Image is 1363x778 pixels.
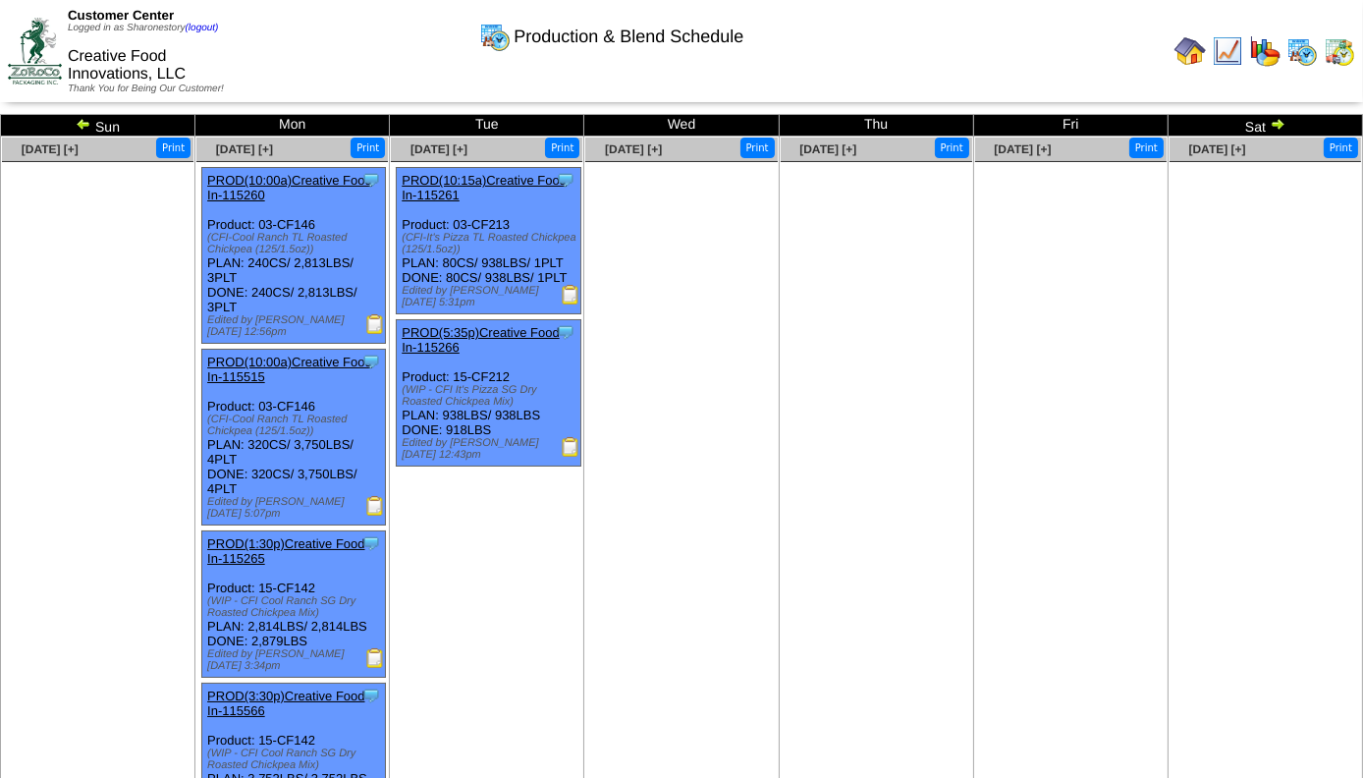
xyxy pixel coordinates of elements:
[556,170,575,190] img: Tooltip
[1174,35,1206,67] img: home.gif
[799,142,856,156] a: [DATE] [+]
[68,8,174,23] span: Customer Center
[1168,115,1362,137] td: Sat
[556,322,575,342] img: Tooltip
[779,115,973,137] td: Thu
[207,748,385,771] div: (WIP - CFI Cool Ranch SG Dry Roasted Chickpea Mix)
[402,325,559,355] a: PROD(5:35p)Creative Food In-115266
[402,285,579,308] div: Edited by [PERSON_NAME] [DATE] 5:31pm
[361,686,381,705] img: Tooltip
[361,170,381,190] img: Tooltip
[207,173,372,202] a: PROD(10:00a)Creative Food In-115260
[584,115,779,137] td: Wed
[410,142,467,156] a: [DATE] [+]
[207,595,385,619] div: (WIP - CFI Cool Ranch SG Dry Roasted Chickpea Mix)
[605,142,662,156] a: [DATE] [+]
[935,138,969,158] button: Print
[207,232,385,255] div: (CFI-Cool Ranch TL Roasted Chickpea (125/1.5oz))
[351,138,385,158] button: Print
[397,168,580,314] div: Product: 03-CF213 PLAN: 80CS / 938LBS / 1PLT DONE: 80CS / 938LBS / 1PLT
[561,437,580,457] img: Production Report
[973,115,1168,137] td: Fri
[207,648,385,672] div: Edited by [PERSON_NAME] [DATE] 3:34pm
[402,232,579,255] div: (CFI-It's Pizza TL Roasted Chickpea (125/1.5oz))
[207,536,364,566] a: PROD(1:30p)Creative Food In-115265
[365,314,385,334] img: Production Report
[514,27,743,47] span: Production & Blend Schedule
[207,414,385,437] div: (CFI-Cool Ranch TL Roasted Chickpea (125/1.5oz))
[202,531,386,678] div: Product: 15-CF142 PLAN: 2,814LBS / 2,814LBS DONE: 2,879LBS
[1270,116,1285,132] img: arrowright.gif
[1189,142,1246,156] a: [DATE] [+]
[1324,35,1355,67] img: calendarinout.gif
[207,355,372,384] a: PROD(10:00a)Creative Food In-115515
[22,142,79,156] a: [DATE] [+]
[202,168,386,344] div: Product: 03-CF146 PLAN: 240CS / 2,813LBS / 3PLT DONE: 240CS / 2,813LBS / 3PLT
[1,115,195,137] td: Sun
[207,314,385,338] div: Edited by [PERSON_NAME] [DATE] 12:56pm
[1212,35,1243,67] img: line_graph.gif
[1324,138,1358,158] button: Print
[207,689,364,718] a: PROD(3:30p)Creative Food In-115566
[68,48,186,83] span: Creative Food Innovations, LLC
[545,138,579,158] button: Print
[561,285,580,305] img: Production Report
[365,648,385,668] img: Production Report
[402,384,579,408] div: (WIP - CFI It's Pizza SG Dry Roasted Chickpea Mix)
[207,496,385,520] div: Edited by [PERSON_NAME] [DATE] 5:07pm
[68,23,218,33] span: Logged in as Sharonestory
[68,83,224,94] span: Thank You for Being Our Customer!
[397,320,580,467] div: Product: 15-CF212 PLAN: 938LBS / 938LBS DONE: 918LBS
[1249,35,1281,67] img: graph.gif
[8,18,62,83] img: ZoRoCo_Logo(Green%26Foil)%20jpg.webp
[1286,35,1318,67] img: calendarprod.gif
[195,115,390,137] td: Mon
[402,173,567,202] a: PROD(10:15a)Creative Food In-115261
[216,142,273,156] a: [DATE] [+]
[479,21,511,52] img: calendarprod.gif
[402,437,579,461] div: Edited by [PERSON_NAME] [DATE] 12:43pm
[361,533,381,553] img: Tooltip
[361,352,381,371] img: Tooltip
[202,350,386,526] div: Product: 03-CF146 PLAN: 320CS / 3,750LBS / 4PLT DONE: 320CS / 3,750LBS / 4PLT
[994,142,1051,156] a: [DATE] [+]
[1129,138,1164,158] button: Print
[156,138,191,158] button: Print
[186,23,219,33] a: (logout)
[390,115,584,137] td: Tue
[365,496,385,516] img: Production Report
[740,138,775,158] button: Print
[76,116,91,132] img: arrowleft.gif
